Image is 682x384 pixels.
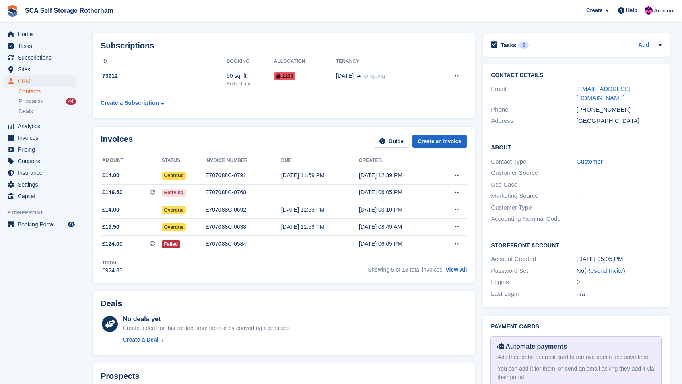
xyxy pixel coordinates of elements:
[123,314,291,324] div: No deals yet
[491,85,577,103] div: Email
[102,223,120,231] span: £19.50
[4,75,76,87] a: menu
[18,156,66,167] span: Coupons
[359,240,437,248] div: [DATE] 06:05 PM
[123,336,159,344] div: Create a Deal
[4,132,76,143] a: menu
[4,156,76,167] a: menu
[18,191,66,202] span: Capital
[18,29,66,40] span: Home
[4,120,76,132] a: menu
[577,180,662,189] div: -
[162,154,206,167] th: Status
[577,158,603,165] a: Customer
[102,266,123,275] div: £924.33
[491,116,577,126] div: Address
[359,154,437,167] th: Created
[4,191,76,202] a: menu
[4,167,76,179] a: menu
[101,95,164,110] a: Create a Subscription
[281,154,359,167] th: Due
[497,342,655,351] div: Automate payments
[101,55,227,68] th: ID
[102,205,120,214] span: £14.00
[577,203,662,212] div: -
[162,189,186,197] span: Retrying
[577,289,662,299] div: n/a
[19,108,33,115] span: Deals
[501,42,516,49] h2: Tasks
[162,240,181,248] span: Failed
[4,64,76,75] a: menu
[359,188,437,197] div: [DATE] 06:05 PM
[445,266,467,273] a: View All
[274,55,336,68] th: Allocation
[19,98,43,105] span: Prospects
[491,168,577,178] div: Customer Source
[491,278,577,287] div: Logins
[227,72,274,80] div: 50 sq. ft
[101,72,227,80] div: 73912
[497,353,655,361] div: Add their debit or credit card to remove admin and save time.
[101,372,140,381] h2: Prospects
[336,55,433,68] th: Tenancy
[412,135,467,148] a: Create an Invoice
[205,223,281,231] div: E707088C-0638
[491,105,577,114] div: Phone
[645,6,653,15] img: Sam Chapman
[18,144,66,155] span: Pricing
[577,116,662,126] div: [GEOGRAPHIC_DATA]
[7,209,80,217] span: Storefront
[577,191,662,201] div: -
[102,240,123,248] span: £124.00
[577,168,662,178] div: -
[336,72,354,80] span: [DATE]
[162,206,186,214] span: Overdue
[19,97,76,106] a: Prospects 44
[18,52,66,63] span: Subscriptions
[491,214,577,224] div: Accounting Nominal Code
[491,289,577,299] div: Last Login
[577,266,662,276] div: No
[101,99,159,107] div: Create a Subscription
[281,223,359,231] div: [DATE] 11:59 PM
[18,179,66,190] span: Settings
[491,255,577,264] div: Account Created
[102,171,120,180] span: £14.00
[586,267,623,274] a: Resend Invite
[101,154,162,167] th: Amount
[274,72,296,80] span: 2200
[205,205,281,214] div: E707088C-0692
[586,6,602,15] span: Create
[6,5,19,17] img: stora-icon-8386f47178a22dfd0bd8f6a31ec36ba5ce8667c1dd55bd0f319d3a0aa187defe.svg
[205,188,281,197] div: E707088C-0768
[4,29,76,40] a: menu
[19,88,76,95] a: Contacts
[123,324,291,332] div: Create a deal for this contact from here or by converting a prospect.
[18,120,66,132] span: Analytics
[4,144,76,155] a: menu
[626,6,637,15] span: Help
[18,40,66,52] span: Tasks
[18,64,66,75] span: Sites
[205,171,281,180] div: E707088C-0791
[519,42,529,49] div: 0
[491,324,662,330] h2: Payment cards
[491,241,662,249] h2: Storefront Account
[22,4,117,17] a: SCA Self Storage Rotherham
[102,188,123,197] span: £146.50
[227,80,274,87] div: Rotherham
[101,41,467,50] h2: Subscriptions
[368,266,442,273] span: Showing 5 of 13 total invoices
[4,52,76,63] a: menu
[66,98,76,105] div: 44
[101,299,122,308] h2: Deals
[18,75,66,87] span: CRM
[491,203,577,212] div: Customer Type
[577,105,662,114] div: [PHONE_NUMBER]
[18,132,66,143] span: Invoices
[497,365,655,382] div: You can add it for them, or send an email asking they add it via their portal.
[281,205,359,214] div: [DATE] 11:59 PM
[162,172,186,180] span: Overdue
[491,157,577,166] div: Contact Type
